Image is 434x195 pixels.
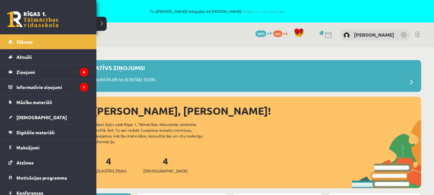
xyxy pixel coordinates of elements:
a: Informatīvie ziņojumi1 [8,80,88,94]
legend: Ziņojumi [16,65,88,79]
a: Aktuāli [8,49,88,64]
a: Ziņojumi4 [8,65,88,79]
span: 1475 [255,31,266,37]
span: 265 [273,31,282,37]
span: Mācību materiāli [16,99,52,105]
div: [PERSON_NAME], [PERSON_NAME]! [93,103,421,119]
legend: Maksājumi [16,140,88,155]
span: mP [267,31,272,36]
a: 265 xp [273,31,291,36]
span: Atzīmes [16,160,34,165]
a: Mācību materiāli [8,95,88,110]
a: [PERSON_NAME] [354,31,394,38]
span: [DEMOGRAPHIC_DATA] [143,168,188,174]
a: Maksājumi [8,140,88,155]
a: 1475 mP [255,31,272,36]
i: 4 [80,68,88,76]
legend: Informatīvie ziņojumi [16,80,88,94]
a: Jauns informatīvs ziņojums! eSkolas tehniskie uzlabojumi 04.09 no 8:30 līdz 10:00. [42,63,418,89]
i: 1 [80,83,88,92]
p: Jauns informatīvs ziņojums! [51,63,145,72]
a: Rīgas 1. Tālmācības vidusskola [7,11,58,27]
a: Motivācijas programma [8,170,88,185]
span: xp [283,31,288,36]
span: Digitālie materiāli [16,129,55,135]
a: [DEMOGRAPHIC_DATA] [8,110,88,125]
span: Tu ([PERSON_NAME]) ielogojies kā [PERSON_NAME] [43,9,391,13]
img: Dmitrijs Fedičevs [343,32,350,39]
a: Atpakaļ uz savu lietotāju [241,9,285,14]
span: Neizlasītās ziņas [91,168,127,174]
a: 4[DEMOGRAPHIC_DATA] [143,155,188,174]
p: eSkolas tehniskie uzlabojumi 04.09 no 8:30 līdz 10:00. [42,76,156,85]
a: Digitālie materiāli [8,125,88,140]
a: Atzīmes [8,155,88,170]
a: 4Neizlasītās ziņas [91,155,127,174]
a: Sākums [8,34,88,49]
div: Laipni lūgts savā Rīgas 1. Tālmācības vidusskolas skolnieka profilā. Šeit Tu vari redzēt tuvojošo... [94,121,214,145]
span: Aktuāli [16,54,32,60]
span: Motivācijas programma [16,175,67,181]
span: [DEMOGRAPHIC_DATA] [16,114,67,120]
span: Sākums [16,39,33,45]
